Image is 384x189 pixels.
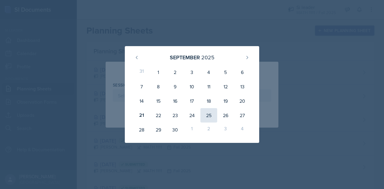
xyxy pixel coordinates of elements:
[217,94,234,108] div: 19
[167,94,184,108] div: 16
[150,65,167,79] div: 1
[217,123,234,137] div: 3
[234,108,251,123] div: 27
[217,108,234,123] div: 26
[184,123,200,137] div: 1
[217,65,234,79] div: 5
[234,123,251,137] div: 4
[133,94,150,108] div: 14
[167,79,184,94] div: 9
[150,123,167,137] div: 29
[217,79,234,94] div: 12
[184,94,200,108] div: 17
[234,65,251,79] div: 6
[133,123,150,137] div: 28
[200,65,217,79] div: 4
[200,108,217,123] div: 25
[184,65,200,79] div: 3
[200,79,217,94] div: 11
[184,79,200,94] div: 10
[234,79,251,94] div: 13
[167,123,184,137] div: 30
[150,108,167,123] div: 22
[133,79,150,94] div: 7
[133,108,150,123] div: 21
[201,53,214,61] div: 2025
[167,108,184,123] div: 23
[200,123,217,137] div: 2
[234,94,251,108] div: 20
[184,108,200,123] div: 24
[170,53,200,61] div: September
[133,65,150,79] div: 31
[150,94,167,108] div: 15
[200,94,217,108] div: 18
[150,79,167,94] div: 8
[167,65,184,79] div: 2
